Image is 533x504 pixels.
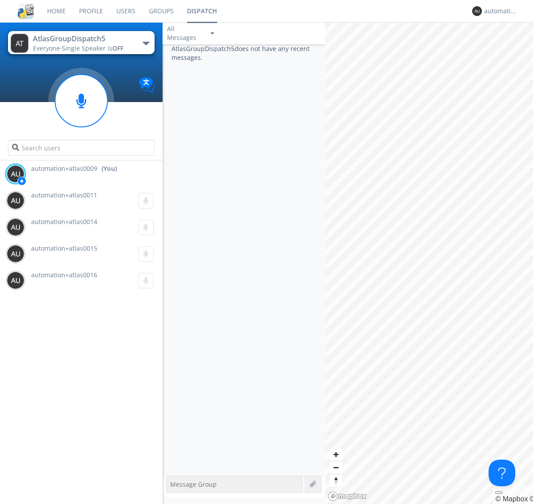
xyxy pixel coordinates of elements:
button: Reset bearing to north [330,474,342,487]
div: automation+atlas0009 [484,7,517,16]
img: cddb5a64eb264b2086981ab96f4c1ba7 [18,3,34,19]
iframe: Toggle Customer Support [489,460,515,486]
span: Zoom out [330,461,342,474]
div: Everyone · [33,44,133,53]
img: 373638.png [7,272,24,289]
img: 373638.png [7,245,24,263]
span: automation+atlas0009 [31,164,97,173]
div: AtlasGroupDispatch5 does not have any recent messages. [163,44,325,476]
span: automation+atlas0011 [31,191,97,199]
a: Mapbox logo [328,491,367,501]
span: automation+atlas0015 [31,244,97,252]
button: Zoom in [330,448,342,461]
img: 373638.png [7,218,24,236]
span: OFF [112,44,123,52]
div: All Messages [167,24,203,42]
input: Search users [8,140,154,156]
img: 373638.png [11,34,28,53]
img: 373638.png [7,165,24,183]
div: AtlasGroupDispatch5 [33,34,133,44]
img: 373638.png [472,6,482,16]
span: automation+atlas0016 [31,271,97,279]
a: Mapbox [495,495,528,503]
span: Single Speaker is [62,44,123,52]
span: automation+atlas0014 [31,217,97,226]
button: AtlasGroupDispatch5Everyone·Single Speaker isOFF [8,31,154,54]
img: caret-down-sm.svg [211,32,214,35]
img: 373638.png [7,192,24,209]
div: (You) [102,164,117,173]
img: Translation enabled [139,77,155,93]
button: Toggle attribution [495,491,502,494]
button: Zoom out [330,461,342,474]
